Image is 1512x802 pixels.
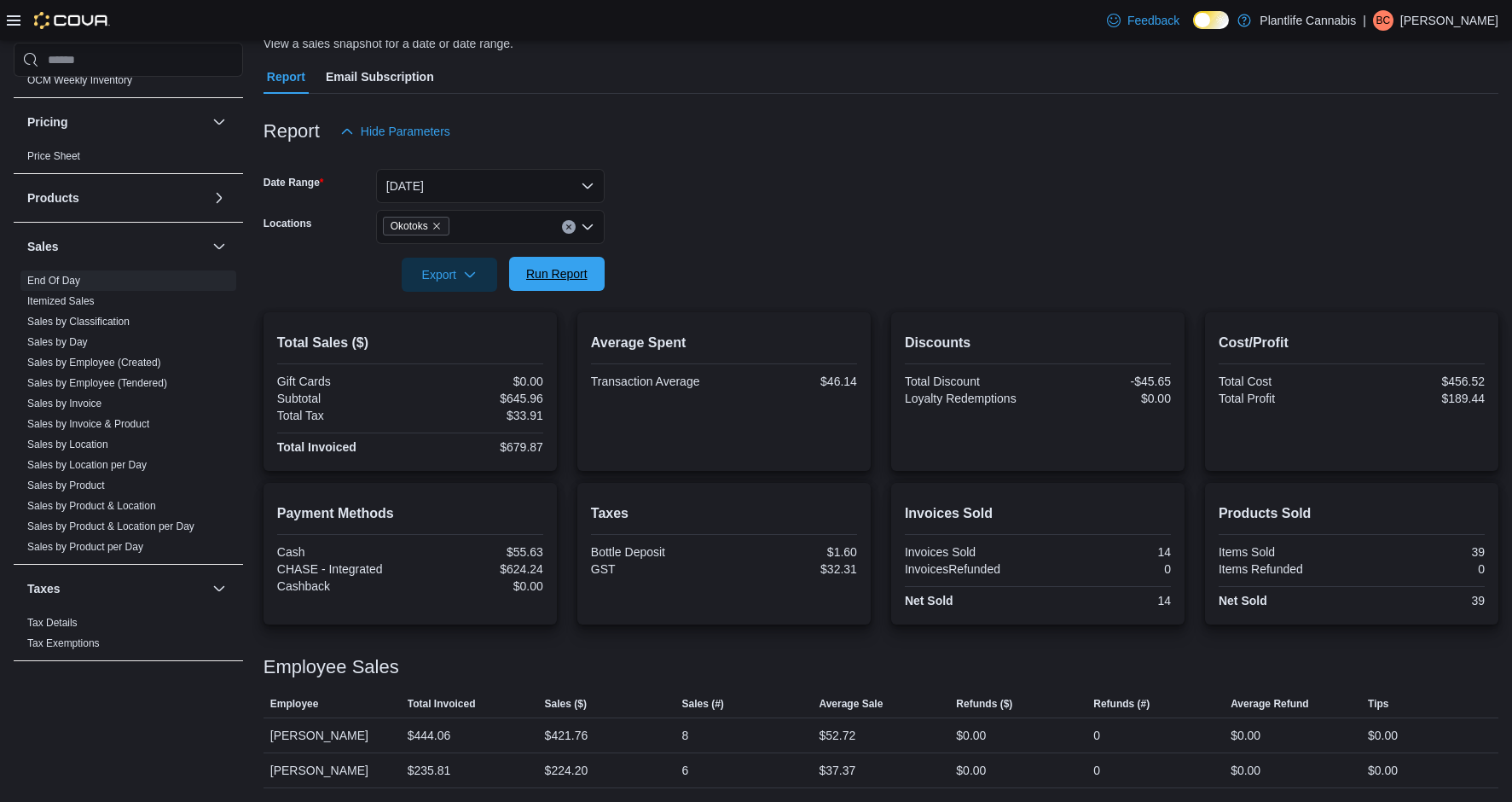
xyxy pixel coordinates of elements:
[27,356,161,369] span: Sales by Employee (Created)
[27,397,101,410] span: Sales by Invoice
[1193,11,1229,29] input: Dark Mode
[1219,333,1485,353] h2: Cost/Profit
[414,440,543,454] div: $679.87
[27,189,206,206] button: Products
[27,616,78,630] span: Tax Details
[27,439,108,450] a: Sales by Location
[264,176,324,189] label: Date Range
[1219,392,1348,405] div: Total Profit
[277,562,407,576] div: CHASE - Integrated
[509,257,605,291] button: Run Report
[408,725,451,746] div: $444.06
[27,113,206,131] button: Pricing
[264,657,399,677] h3: Employee Sales
[1231,760,1260,781] div: $0.00
[27,336,88,348] a: Sales by Day
[819,760,855,781] div: $37.37
[591,562,721,576] div: GST
[1100,3,1186,38] a: Feedback
[391,218,428,235] span: Okotoks
[27,73,132,87] span: OCM Weekly Inventory
[956,760,986,781] div: $0.00
[376,169,605,203] button: [DATE]
[27,150,80,162] a: Price Sheet
[1093,760,1100,781] div: 0
[277,392,407,405] div: Subtotal
[1093,725,1100,746] div: 0
[414,562,543,576] div: $624.24
[1355,545,1485,559] div: 39
[27,459,147,471] a: Sales by Location per Day
[277,409,407,422] div: Total Tax
[27,113,67,131] h3: Pricing
[905,392,1034,405] div: Loyalty Redemptions
[27,418,149,430] a: Sales by Invoice & Product
[27,541,143,553] a: Sales by Product per Day
[1041,562,1171,576] div: 0
[209,188,229,208] button: Products
[333,114,457,148] button: Hide Parameters
[264,121,320,142] h3: Report
[414,579,543,593] div: $0.00
[1363,10,1366,31] p: |
[27,479,105,491] a: Sales by Product
[27,315,130,328] span: Sales by Classification
[1219,503,1485,524] h2: Products Sold
[1368,697,1388,711] span: Tips
[14,70,243,97] div: OCM
[27,74,132,86] a: OCM Weekly Inventory
[1231,697,1309,711] span: Average Refund
[905,503,1171,524] h2: Invoices Sold
[27,520,194,532] a: Sales by Product & Location per Day
[383,217,449,235] span: Okotoks
[1355,375,1485,388] div: $456.52
[1219,562,1348,576] div: Items Refunded
[727,375,857,388] div: $46.14
[277,503,543,524] h2: Payment Methods
[27,238,59,255] h3: Sales
[27,520,194,533] span: Sales by Product & Location per Day
[27,500,156,512] a: Sales by Product & Location
[682,697,724,711] span: Sales (#)
[1400,10,1498,31] p: [PERSON_NAME]
[277,375,407,388] div: Gift Cards
[819,697,883,711] span: Average Sale
[414,375,543,388] div: $0.00
[1376,10,1391,31] span: BC
[1355,562,1485,576] div: 0
[27,335,88,349] span: Sales by Day
[264,35,513,53] div: View a sales snapshot for a date or date range.
[1368,760,1398,781] div: $0.00
[27,376,167,390] span: Sales by Employee (Tendered)
[209,578,229,599] button: Taxes
[905,562,1034,576] div: InvoicesRefunded
[414,545,543,559] div: $55.63
[727,545,857,559] div: $1.60
[591,545,721,559] div: Bottle Deposit
[819,725,855,746] div: $52.72
[1219,594,1267,607] strong: Net Sold
[14,146,243,173] div: Pricing
[1041,392,1171,405] div: $0.00
[209,112,229,132] button: Pricing
[277,545,407,559] div: Cash
[1041,375,1171,388] div: -$45.65
[1355,392,1485,405] div: $189.44
[277,579,407,593] div: Cashback
[545,760,588,781] div: $224.20
[581,220,594,234] button: Open list of options
[27,580,206,597] button: Taxes
[1041,594,1171,607] div: 14
[408,697,476,711] span: Total Invoiced
[277,333,543,353] h2: Total Sales ($)
[27,149,80,163] span: Price Sheet
[956,725,986,746] div: $0.00
[591,375,721,388] div: Transaction Average
[27,294,95,308] span: Itemized Sales
[905,545,1034,559] div: Invoices Sold
[1193,29,1194,30] span: Dark Mode
[727,562,857,576] div: $32.31
[264,718,401,753] div: [PERSON_NAME]
[414,409,543,422] div: $33.91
